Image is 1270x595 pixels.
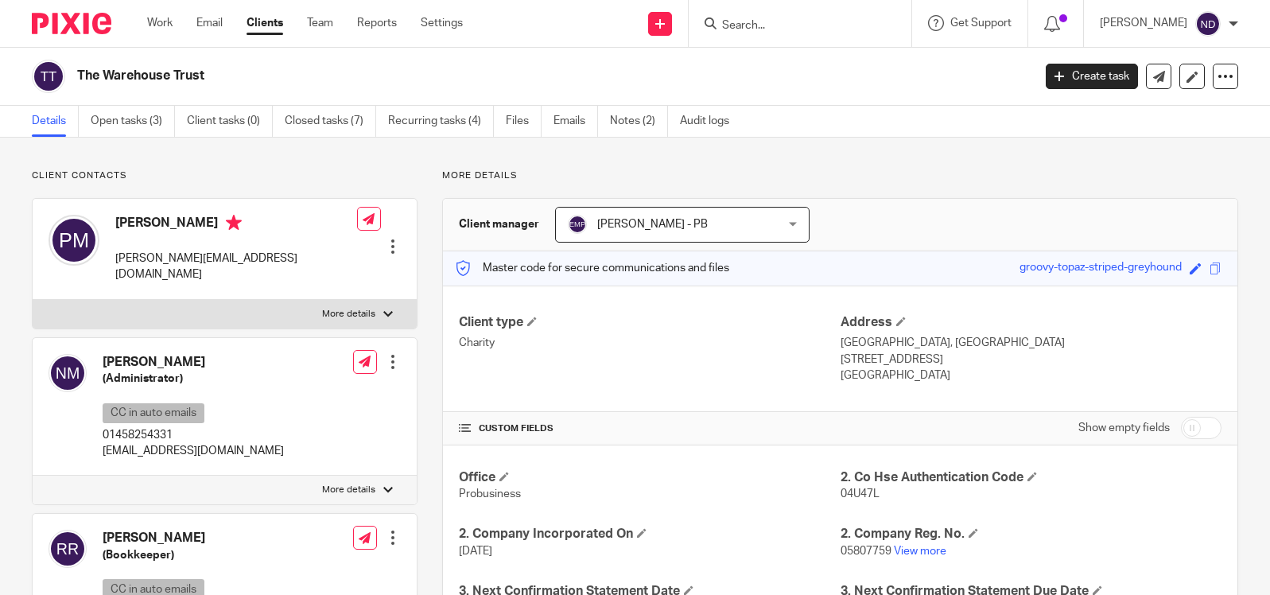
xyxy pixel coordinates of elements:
[459,216,539,232] h3: Client manager
[388,106,494,137] a: Recurring tasks (4)
[459,488,521,500] span: Probusiness
[115,251,357,283] p: [PERSON_NAME][EMAIL_ADDRESS][DOMAIN_NAME]
[49,530,87,568] img: svg%3E
[32,169,418,182] p: Client contacts
[147,15,173,31] a: Work
[357,15,397,31] a: Reports
[841,314,1221,331] h4: Address
[680,106,741,137] a: Audit logs
[226,215,242,231] i: Primary
[1078,420,1170,436] label: Show empty fields
[115,215,357,235] h4: [PERSON_NAME]
[568,215,587,234] img: svg%3E
[103,403,204,423] p: CC in auto emails
[841,488,880,500] span: 04U47L
[322,308,375,321] p: More details
[459,422,840,435] h4: CUSTOM FIELDS
[196,15,223,31] a: Email
[841,546,891,557] span: 05807759
[421,15,463,31] a: Settings
[103,530,284,546] h4: [PERSON_NAME]
[442,169,1238,182] p: More details
[32,106,79,137] a: Details
[950,17,1012,29] span: Get Support
[610,106,668,137] a: Notes (2)
[187,106,273,137] a: Client tasks (0)
[247,15,283,31] a: Clients
[1019,259,1182,278] div: groovy-topaz-striped-greyhound
[322,484,375,496] p: More details
[459,335,840,351] p: Charity
[459,546,492,557] span: [DATE]
[1195,11,1221,37] img: svg%3E
[841,352,1221,367] p: [STREET_ADDRESS]
[841,526,1221,542] h4: 2. Company Reg. No.
[285,106,376,137] a: Closed tasks (7)
[506,106,542,137] a: Files
[553,106,598,137] a: Emails
[103,371,284,387] h5: (Administrator)
[459,469,840,486] h4: Office
[597,219,708,230] span: [PERSON_NAME] - PB
[1100,15,1187,31] p: [PERSON_NAME]
[103,354,284,371] h4: [PERSON_NAME]
[32,13,111,34] img: Pixie
[841,367,1221,383] p: [GEOGRAPHIC_DATA]
[455,260,729,276] p: Master code for secure communications and files
[459,526,840,542] h4: 2. Company Incorporated On
[841,469,1221,486] h4: 2. Co Hse Authentication Code
[307,15,333,31] a: Team
[841,335,1221,351] p: [GEOGRAPHIC_DATA], [GEOGRAPHIC_DATA]
[49,354,87,392] img: svg%3E
[894,546,946,557] a: View more
[77,68,833,84] h2: The Warehouse Trust
[1046,64,1138,89] a: Create task
[459,314,840,331] h4: Client type
[103,427,284,443] p: 01458254331
[49,215,99,266] img: svg%3E
[103,547,284,563] h5: (Bookkeeper)
[91,106,175,137] a: Open tasks (3)
[103,443,284,459] p: [EMAIL_ADDRESS][DOMAIN_NAME]
[720,19,864,33] input: Search
[32,60,65,93] img: svg%3E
